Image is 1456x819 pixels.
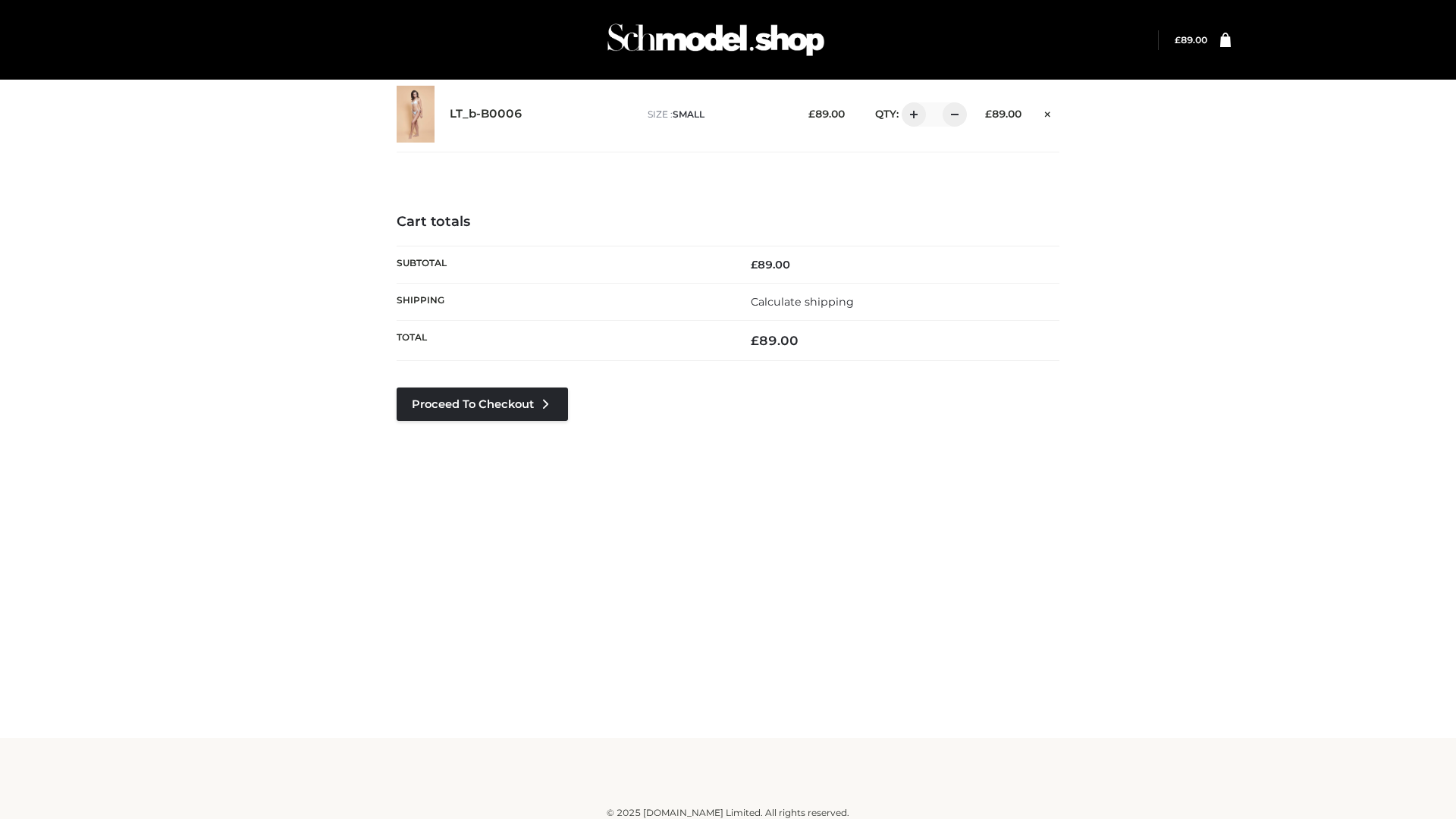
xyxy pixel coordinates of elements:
a: Remove this item [1037,102,1059,122]
span: £ [985,108,992,120]
div: QTY: [860,102,962,127]
bdi: 89.00 [1175,34,1207,45]
bdi: 89.00 [808,108,845,120]
th: Shipping [397,283,728,320]
p: size : [648,108,785,121]
th: Subtotal [397,246,728,283]
span: £ [751,333,759,348]
bdi: 89.00 [751,333,799,348]
span: £ [808,108,815,120]
bdi: 89.00 [751,258,790,271]
th: Total [397,321,728,361]
bdi: 89.00 [985,108,1021,120]
img: Schmodel Admin 964 [602,10,830,70]
span: £ [751,258,758,271]
a: £89.00 [1175,34,1207,45]
h4: Cart totals [397,214,1059,231]
a: LT_b-B0006 [450,107,522,121]
a: Proceed to Checkout [397,388,568,421]
a: Calculate shipping [751,295,854,309]
span: £ [1175,34,1181,45]
span: SMALL [673,108,704,120]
